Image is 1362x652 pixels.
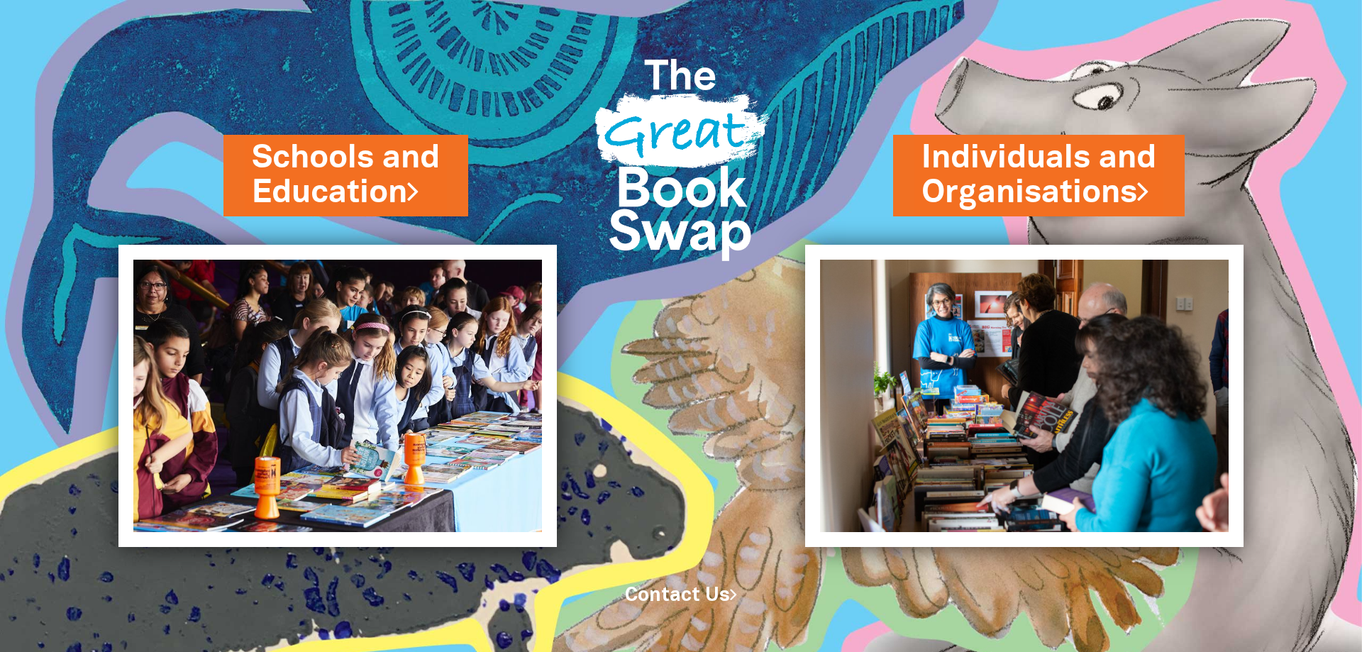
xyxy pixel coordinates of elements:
a: Schools andEducation [252,136,440,215]
img: Individuals and Organisations [805,245,1244,547]
a: Individuals andOrganisations [921,136,1156,215]
img: Schools and Education [118,245,557,547]
img: Great Bookswap logo [578,17,784,290]
a: Contact Us [625,587,737,604]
